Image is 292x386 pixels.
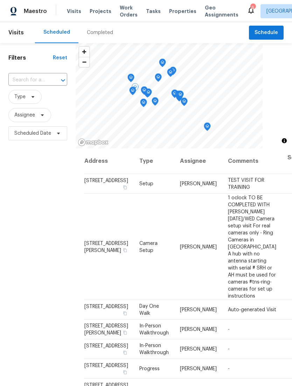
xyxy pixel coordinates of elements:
[250,4,255,11] div: 6
[79,57,89,67] button: Zoom out
[79,47,89,57] button: Zoom in
[228,327,230,332] span: -
[180,181,217,186] span: [PERSON_NAME]
[169,8,196,15] span: Properties
[146,9,161,14] span: Tasks
[204,122,211,133] div: Map marker
[122,247,128,253] button: Copy Address
[84,344,128,348] span: [STREET_ADDRESS]
[14,112,35,119] span: Assignee
[122,330,128,336] button: Copy Address
[169,67,176,78] div: Map marker
[167,68,174,79] div: Map marker
[24,8,47,15] span: Maestro
[122,184,128,191] button: Copy Address
[84,178,128,183] span: [STREET_ADDRESS]
[180,366,217,371] span: [PERSON_NAME]
[43,29,70,36] div: Scheduled
[145,88,152,99] div: Map marker
[58,75,68,85] button: Open
[90,8,111,15] span: Projects
[8,75,48,86] input: Search for an address...
[282,137,286,145] span: Toggle attribution
[174,148,222,174] th: Assignee
[177,91,184,101] div: Map marker
[84,324,128,335] span: [STREET_ADDRESS][PERSON_NAME]
[78,138,109,146] a: Mapbox homepage
[122,350,128,356] button: Copy Address
[228,178,264,190] span: TEST VISIT FOR TRAINING
[132,83,139,94] div: Map marker
[180,244,217,249] span: [PERSON_NAME]
[129,87,136,98] div: Map marker
[8,54,53,61] h1: Filters
[280,137,288,145] button: Toggle attribution
[14,130,51,137] span: Scheduled Date
[205,4,238,18] span: Geo Assignments
[228,307,276,312] span: Auto-generated Visit
[122,369,128,375] button: Copy Address
[140,99,147,109] div: Map marker
[84,304,128,309] span: [STREET_ADDRESS]
[152,97,159,108] div: Map marker
[8,25,24,40] span: Visits
[180,307,217,312] span: [PERSON_NAME]
[171,89,178,100] div: Map marker
[139,324,169,335] span: In-Person Walkthrough
[122,310,128,317] button: Copy Address
[84,148,134,174] th: Address
[14,93,26,100] span: Type
[84,363,128,368] span: [STREET_ADDRESS]
[139,181,153,186] span: Setup
[139,241,158,253] span: Camera Setup
[255,28,278,37] span: Schedule
[84,241,128,253] span: [STREET_ADDRESS][PERSON_NAME]
[228,347,230,352] span: -
[87,29,113,36] div: Completed
[139,304,159,316] span: Day One Walk
[139,343,169,355] span: In-Person Walkthrough
[249,26,284,40] button: Schedule
[155,73,162,84] div: Map marker
[134,148,174,174] th: Type
[159,59,166,69] div: Map marker
[76,43,263,148] canvas: Map
[120,4,138,18] span: Work Orders
[127,74,134,85] div: Map marker
[180,327,217,332] span: [PERSON_NAME]
[67,8,81,15] span: Visits
[141,86,148,97] div: Map marker
[175,91,182,101] div: Map marker
[181,98,188,108] div: Map marker
[228,366,230,371] span: -
[228,195,276,298] span: 1 oclock TO BE COMPLETED WITH [PERSON_NAME] [DATE]/WED Camera setup visit For real cameras only -...
[180,347,217,352] span: [PERSON_NAME]
[222,148,282,174] th: Comments
[53,54,67,61] div: Reset
[139,366,160,371] span: Progress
